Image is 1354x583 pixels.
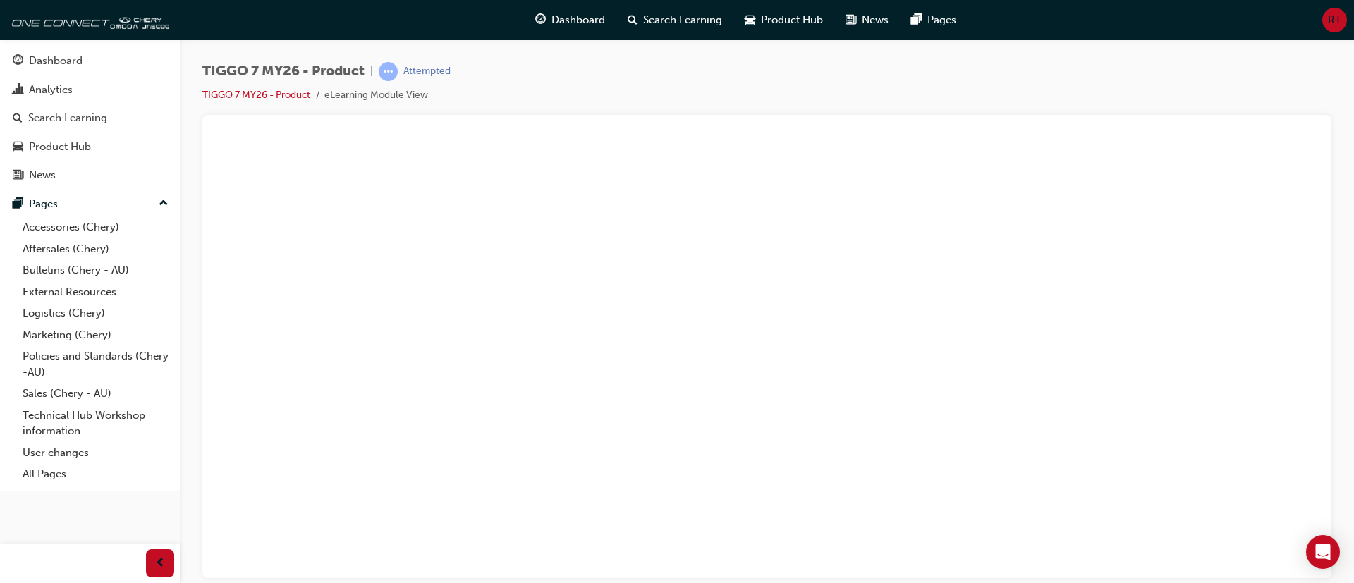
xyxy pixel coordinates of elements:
[6,191,174,217] button: Pages
[202,63,365,80] span: TIGGO 7 MY26 - Product
[616,6,733,35] a: search-iconSearch Learning
[155,555,166,572] span: prev-icon
[202,89,310,101] a: TIGGO 7 MY26 - Product
[28,110,107,126] div: Search Learning
[159,195,169,213] span: up-icon
[6,105,174,131] a: Search Learning
[13,169,23,182] span: news-icon
[29,82,73,98] div: Analytics
[17,405,174,442] a: Technical Hub Workshop information
[6,162,174,188] a: News
[1306,535,1340,569] div: Open Intercom Messenger
[17,259,174,281] a: Bulletins (Chery - AU)
[29,53,83,69] div: Dashboard
[761,12,823,28] span: Product Hub
[535,11,546,29] span: guage-icon
[13,112,23,125] span: search-icon
[17,238,174,260] a: Aftersales (Chery)
[745,11,755,29] span: car-icon
[370,63,373,80] span: |
[17,281,174,303] a: External Resources
[643,12,722,28] span: Search Learning
[834,6,900,35] a: news-iconNews
[17,463,174,485] a: All Pages
[324,87,428,104] li: eLearning Module View
[733,6,834,35] a: car-iconProduct Hub
[29,196,58,212] div: Pages
[911,11,922,29] span: pages-icon
[927,12,956,28] span: Pages
[17,324,174,346] a: Marketing (Chery)
[17,383,174,405] a: Sales (Chery - AU)
[29,139,91,155] div: Product Hub
[13,84,23,97] span: chart-icon
[862,12,889,28] span: News
[13,55,23,68] span: guage-icon
[17,442,174,464] a: User changes
[13,198,23,211] span: pages-icon
[628,11,638,29] span: search-icon
[6,134,174,160] a: Product Hub
[900,6,968,35] a: pages-iconPages
[6,45,174,191] button: DashboardAnalyticsSearch LearningProduct HubNews
[29,167,56,183] div: News
[524,6,616,35] a: guage-iconDashboard
[6,48,174,74] a: Dashboard
[1328,12,1341,28] span: RT
[846,11,856,29] span: news-icon
[7,6,169,34] img: oneconnect
[403,65,451,78] div: Attempted
[17,216,174,238] a: Accessories (Chery)
[379,62,398,81] span: learningRecordVerb_ATTEMPT-icon
[551,12,605,28] span: Dashboard
[17,345,174,383] a: Policies and Standards (Chery -AU)
[1322,8,1347,32] button: RT
[17,302,174,324] a: Logistics (Chery)
[6,77,174,103] a: Analytics
[13,141,23,154] span: car-icon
